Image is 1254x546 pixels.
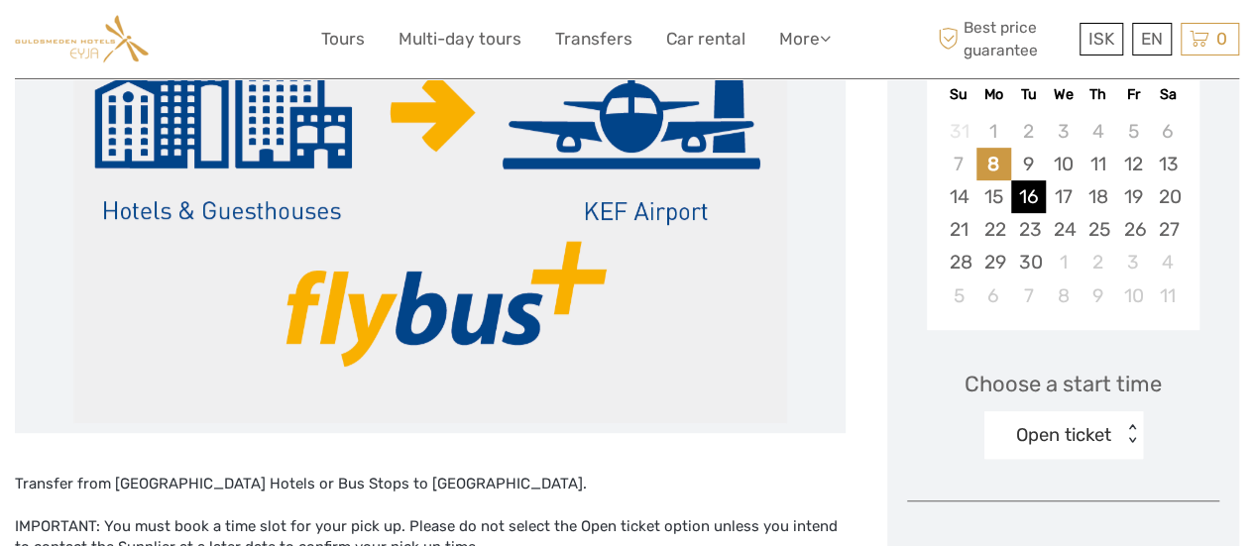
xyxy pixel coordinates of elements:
[941,180,975,213] div: Choose Sunday, September 14th, 2025
[15,15,149,63] img: Guldsmeden Eyja
[941,81,975,108] div: Su
[1081,81,1115,108] div: Th
[1115,279,1150,312] div: Choose Friday, October 10th, 2025
[1046,180,1081,213] div: Choose Wednesday, September 17th, 2025
[976,115,1011,148] div: Not available Monday, September 1st, 2025
[1150,115,1185,148] div: Not available Saturday, September 6th, 2025
[399,25,521,54] a: Multi-day tours
[941,148,975,180] div: Not available Sunday, September 7th, 2025
[1011,213,1046,246] div: Choose Tuesday, September 23rd, 2025
[941,115,975,148] div: Not available Sunday, August 31st, 2025
[976,148,1011,180] div: Choose Monday, September 8th, 2025
[413,475,587,492] span: to [GEOGRAPHIC_DATA].
[1132,23,1172,55] div: EN
[1150,213,1185,246] div: Choose Saturday, September 27th, 2025
[1115,148,1150,180] div: Choose Friday, September 12th, 2025
[1150,148,1185,180] div: Choose Saturday, September 13th, 2025
[1011,279,1046,312] div: Choose Tuesday, October 7th, 2025
[555,25,632,54] a: Transfers
[1081,115,1115,148] div: Not available Thursday, September 4th, 2025
[1115,115,1150,148] div: Not available Friday, September 5th, 2025
[933,115,1193,312] div: month 2025-09
[976,180,1011,213] div: Choose Monday, September 15th, 2025
[976,213,1011,246] div: Choose Monday, September 22nd, 2025
[976,246,1011,278] div: Choose Monday, September 29th, 2025
[666,25,745,54] a: Car rental
[941,246,975,278] div: Choose Sunday, September 28th, 2025
[933,17,1075,60] span: Best price guarantee
[1213,29,1230,49] span: 0
[779,25,831,54] a: More
[1081,246,1115,278] div: Choose Thursday, October 2nd, 2025
[976,81,1011,108] div: Mo
[1046,148,1081,180] div: Choose Wednesday, September 10th, 2025
[1011,180,1046,213] div: Choose Tuesday, September 16th, 2025
[1081,279,1115,312] div: Choose Thursday, October 9th, 2025
[941,279,975,312] div: Choose Sunday, October 5th, 2025
[1115,246,1150,278] div: Choose Friday, October 3rd, 2025
[1081,180,1115,213] div: Choose Thursday, September 18th, 2025
[1115,180,1150,213] div: Choose Friday, September 19th, 2025
[1011,115,1046,148] div: Not available Tuesday, September 2nd, 2025
[1150,180,1185,213] div: Choose Saturday, September 20th, 2025
[15,475,409,492] span: Transfer from [GEOGRAPHIC_DATA] Hotels or Bus Stops
[976,279,1011,312] div: Choose Monday, October 6th, 2025
[321,25,365,54] a: Tours
[1011,148,1046,180] div: Choose Tuesday, September 9th, 2025
[965,369,1162,399] span: Choose a start time
[1081,148,1115,180] div: Choose Thursday, September 11th, 2025
[1046,115,1081,148] div: Not available Wednesday, September 3rd, 2025
[1088,29,1114,49] span: ISK
[1046,279,1081,312] div: Choose Wednesday, October 8th, 2025
[941,213,975,246] div: Choose Sunday, September 21st, 2025
[28,35,224,51] p: We're away right now. Please check back later!
[1046,81,1081,108] div: We
[1150,246,1185,278] div: Choose Saturday, October 4th, 2025
[1011,246,1046,278] div: Choose Tuesday, September 30th, 2025
[1016,422,1111,448] div: Open ticket
[1115,81,1150,108] div: Fr
[228,31,252,55] button: Open LiveChat chat widget
[1081,213,1115,246] div: Choose Thursday, September 25th, 2025
[1046,246,1081,278] div: Choose Wednesday, October 1st, 2025
[1123,424,1140,445] div: < >
[1115,213,1150,246] div: Choose Friday, September 26th, 2025
[1150,279,1185,312] div: Choose Saturday, October 11th, 2025
[1011,81,1046,108] div: Tu
[1046,213,1081,246] div: Choose Wednesday, September 24th, 2025
[1150,81,1185,108] div: Sa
